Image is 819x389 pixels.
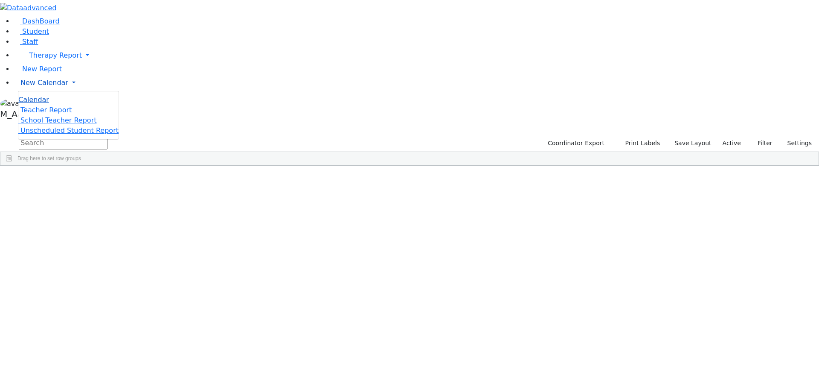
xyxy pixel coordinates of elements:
a: DashBoard [14,17,60,25]
button: Settings [776,137,816,150]
a: Teacher Report [18,106,72,114]
ul: Therapy Report [18,91,119,140]
a: New Calendar [14,74,819,91]
button: Print Labels [615,137,664,150]
span: Drag here to set row groups [17,155,81,161]
span: Teacher Report [20,106,72,114]
span: School Teacher Report [20,116,96,124]
span: Calendar [18,96,49,104]
a: Staff [14,38,38,46]
a: School Teacher Report [18,116,96,124]
span: Student [22,27,49,35]
span: New Calendar [20,79,68,87]
a: Calendar [18,95,49,105]
span: Unscheduled Student Report [20,126,119,135]
label: Active [719,137,745,150]
span: Therapy Report [29,51,82,59]
a: New Report [14,65,62,73]
input: Search [19,137,107,149]
a: Student [14,27,49,35]
button: Filter [746,137,776,150]
a: Unscheduled Student Report [18,126,119,135]
span: DashBoard [22,17,60,25]
button: Save Layout [671,137,715,150]
a: Therapy Report [14,47,819,64]
span: New Report [22,65,62,73]
span: Staff [22,38,38,46]
button: Coordinator Export [542,137,608,150]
